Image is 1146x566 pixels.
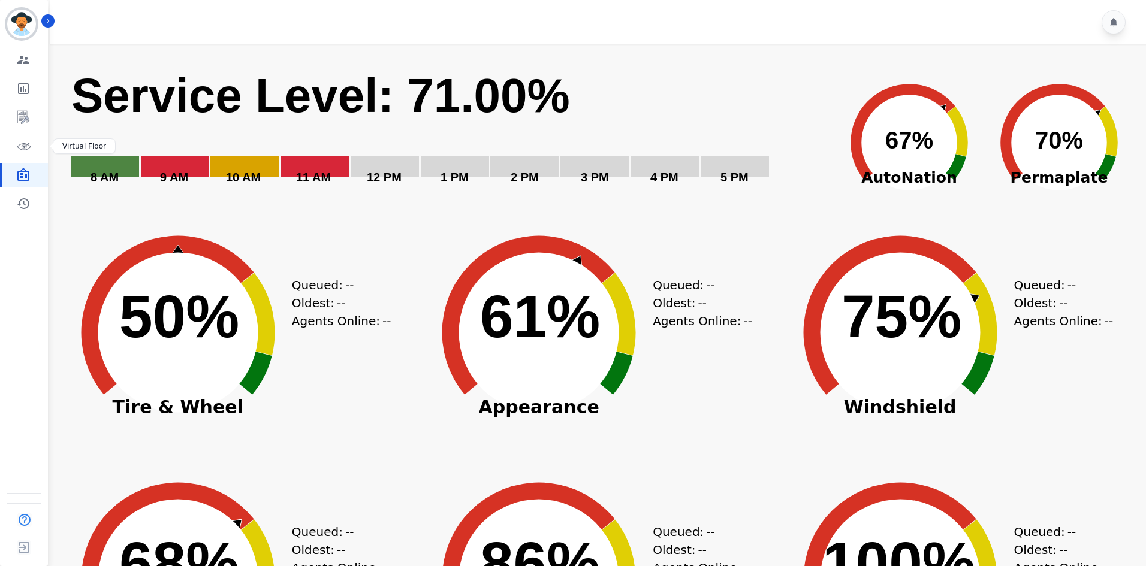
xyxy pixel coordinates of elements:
text: 11 AM [296,171,331,184]
span: -- [743,312,752,330]
span: -- [1059,294,1067,312]
text: 75% [842,283,961,350]
text: Service Level: 71.00% [71,69,570,122]
span: -- [1105,312,1113,330]
text: 8 AM [91,171,119,184]
span: Appearance [419,401,659,413]
span: Permaplate [984,167,1134,189]
div: Queued: [653,276,743,294]
img: Bordered avatar [7,10,36,38]
text: 1 PM [441,171,469,184]
text: 4 PM [650,171,678,184]
div: Queued: [1014,523,1104,541]
span: -- [706,276,714,294]
div: Queued: [1014,276,1104,294]
text: 67% [885,127,933,153]
span: -- [1067,276,1076,294]
text: 12 PM [367,171,402,184]
div: Agents Online: [653,312,755,330]
text: 9 AM [160,171,188,184]
span: -- [1067,523,1076,541]
span: -- [698,541,707,559]
div: Oldest: [653,541,743,559]
div: Queued: [292,276,382,294]
span: -- [382,312,391,330]
text: 3 PM [581,171,609,184]
div: Oldest: [1014,541,1104,559]
div: Queued: [653,523,743,541]
div: Oldest: [292,294,382,312]
svg: Service Level: 0% [70,66,827,201]
span: -- [706,523,714,541]
span: -- [698,294,707,312]
div: Agents Online: [292,312,394,330]
span: -- [337,541,345,559]
text: 61% [480,283,600,350]
text: 10 AM [226,171,261,184]
span: AutoNation [834,167,984,189]
div: Oldest: [1014,294,1104,312]
text: 5 PM [720,171,749,184]
span: Tire & Wheel [58,401,298,413]
span: -- [345,276,354,294]
div: Queued: [292,523,382,541]
text: 2 PM [511,171,539,184]
span: Windshield [780,401,1020,413]
div: Agents Online: [1014,312,1116,330]
text: 70% [1035,127,1083,153]
text: 50% [119,283,239,350]
span: -- [345,523,354,541]
div: Oldest: [653,294,743,312]
div: Oldest: [292,541,382,559]
span: -- [337,294,345,312]
span: -- [1059,541,1067,559]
